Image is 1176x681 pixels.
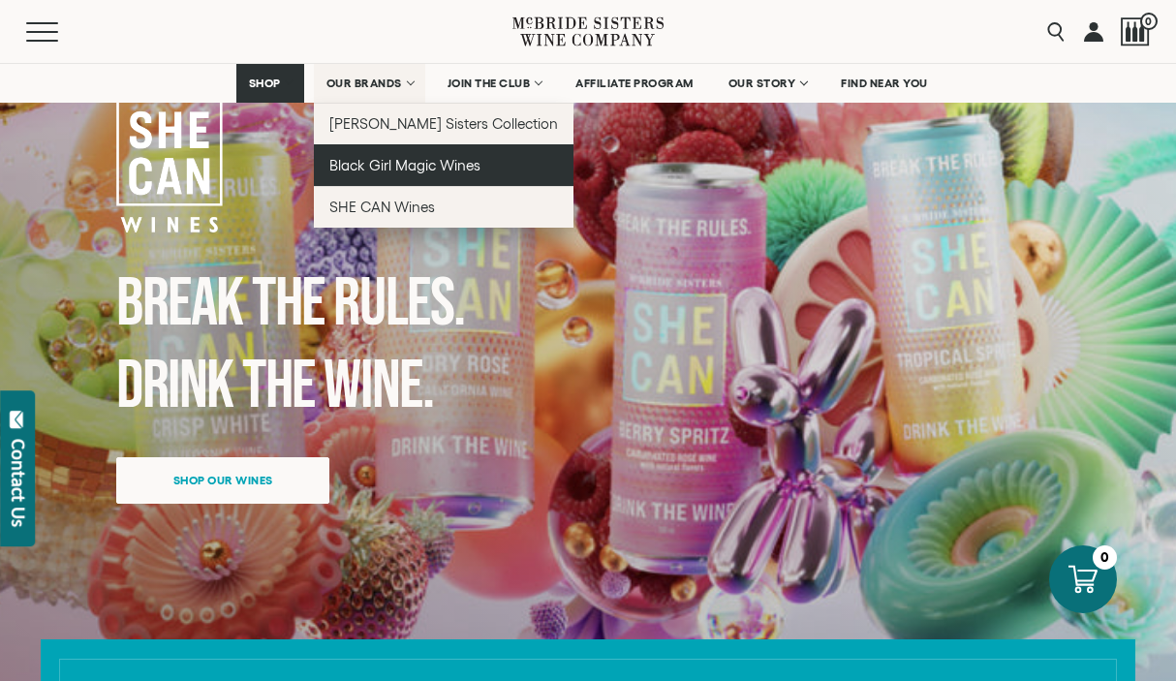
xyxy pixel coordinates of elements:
span: Break [116,263,243,345]
a: SHE CAN Wines [314,186,574,228]
span: [PERSON_NAME] Sisters Collection [329,115,559,132]
span: Rules. [333,263,464,345]
span: SHE CAN Wines [329,199,435,215]
span: Drink [116,346,233,427]
a: AFFILIATE PROGRAM [563,64,706,103]
span: AFFILIATE PROGRAM [575,77,694,90]
span: SHOP [249,77,282,90]
span: JOIN THE CLUB [448,77,531,90]
a: Black Girl Magic Wines [314,144,574,186]
span: OUR STORY [728,77,796,90]
span: OUR BRANDS [326,77,402,90]
span: the [242,346,315,427]
a: Shop our wines [116,457,329,504]
span: Wine. [324,346,433,427]
a: [PERSON_NAME] Sisters Collection [314,103,574,144]
a: OUR STORY [716,64,820,103]
span: FIND NEAR YOU [841,77,928,90]
a: FIND NEAR YOU [828,64,941,103]
span: the [252,263,325,345]
span: 0 [1140,13,1158,30]
span: Shop our wines [139,461,307,499]
div: 0 [1093,545,1117,570]
a: SHOP [236,64,304,103]
button: Mobile Menu Trigger [26,22,96,42]
div: Contact Us [9,439,28,527]
a: JOIN THE CLUB [435,64,554,103]
a: OUR BRANDS [314,64,425,103]
span: Black Girl Magic Wines [329,157,480,173]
